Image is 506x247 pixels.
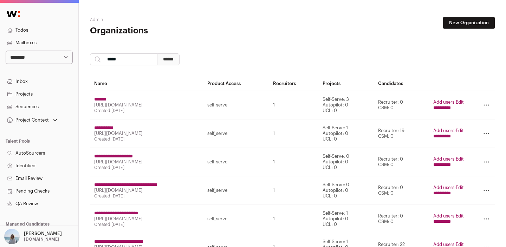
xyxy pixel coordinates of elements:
[443,17,495,29] a: New Organization
[4,229,20,244] img: 11561648-medium_jpg
[433,128,454,133] a: Add users
[456,214,464,218] a: Edit
[429,176,468,205] td: ·
[269,91,318,119] td: 1
[203,91,269,119] td: self_serve
[94,160,143,164] a: [URL][DOMAIN_NAME]
[456,100,464,104] a: Edit
[456,157,464,161] a: Edit
[374,148,429,176] td: Recruiter: 0 CSM: 0
[94,188,143,193] a: [URL][DOMAIN_NAME]
[203,205,269,233] td: self_serve
[429,205,468,233] td: ·
[24,231,62,236] p: [PERSON_NAME]
[433,185,454,190] a: Add users
[90,77,203,91] th: Name
[24,236,59,242] p: [DOMAIN_NAME]
[269,176,318,205] td: 1
[94,131,143,136] a: [URL][DOMAIN_NAME]
[318,176,374,205] td: Self-Serve: 0 Autopilot: 0 UCL: 0
[318,148,374,176] td: Self-Serve: 0 Autopilot: 0 UCL: 0
[94,165,199,170] div: Created [DATE]
[269,205,318,233] td: 1
[6,117,49,123] div: Project Context
[6,115,59,125] button: Open dropdown
[94,193,199,199] div: Created [DATE]
[318,91,374,119] td: Self-Serve: 3 Autopilot: 0 UCL: 0
[374,91,429,119] td: Recruiter: 0 CSM: 0
[318,77,374,91] th: Projects
[318,119,374,148] td: Self-Serve: 1 Autopilot: 0 UCL: 0
[456,128,464,133] a: Edit
[203,77,269,91] th: Product Access
[203,119,269,148] td: self_serve
[374,119,429,148] td: Recruiter: 19 CSM: 0
[374,176,429,205] td: Recruiter: 0 CSM: 0
[433,242,454,247] a: Add users
[429,119,468,148] td: ·
[94,136,199,142] div: Created [DATE]
[429,148,468,176] td: ·
[269,148,318,176] td: 1
[456,185,464,190] a: Edit
[94,108,199,113] div: Created [DATE]
[269,119,318,148] td: 1
[3,7,24,21] img: Wellfound
[94,103,143,107] a: [URL][DOMAIN_NAME]
[90,18,103,22] a: Admin
[374,77,429,91] th: Candidates
[203,176,269,205] td: self_serve
[433,157,454,161] a: Add users
[94,216,143,221] a: [URL][DOMAIN_NAME]
[3,229,63,244] button: Open dropdown
[269,77,318,91] th: Recruiters
[90,25,225,37] h1: Organizations
[94,222,199,227] div: Created [DATE]
[374,205,429,233] td: Recruiter: 0 CSM: 0
[203,148,269,176] td: self_serve
[429,91,468,119] td: ·
[433,100,454,104] a: Add users
[433,214,454,218] a: Add users
[456,242,464,247] a: Edit
[318,205,374,233] td: Self-Serve: 1 Autopilot: 0 UCL: 0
